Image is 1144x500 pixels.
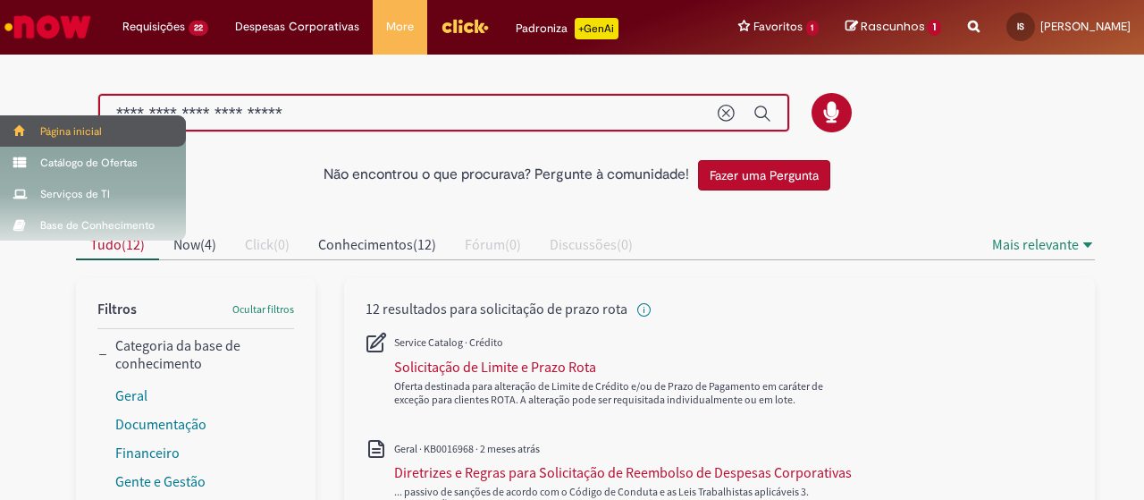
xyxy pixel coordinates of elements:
[2,9,94,45] img: ServiceNow
[516,18,618,39] div: Padroniza
[861,18,925,35] span: Rascunhos
[386,18,414,36] span: More
[845,19,941,36] a: Rascunhos
[1040,19,1131,34] span: [PERSON_NAME]
[324,167,689,183] h2: Não encontrou o que procurava? Pergunte à comunidade!
[441,13,489,39] img: click_logo_yellow_360x200.png
[189,21,208,36] span: 22
[235,18,359,36] span: Despesas Corporativas
[928,20,941,36] span: 1
[575,18,618,39] p: +GenAi
[122,18,185,36] span: Requisições
[806,21,820,36] span: 1
[753,18,803,36] span: Favoritos
[1017,21,1024,32] span: IS
[698,160,830,191] button: Fazer uma Pergunta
